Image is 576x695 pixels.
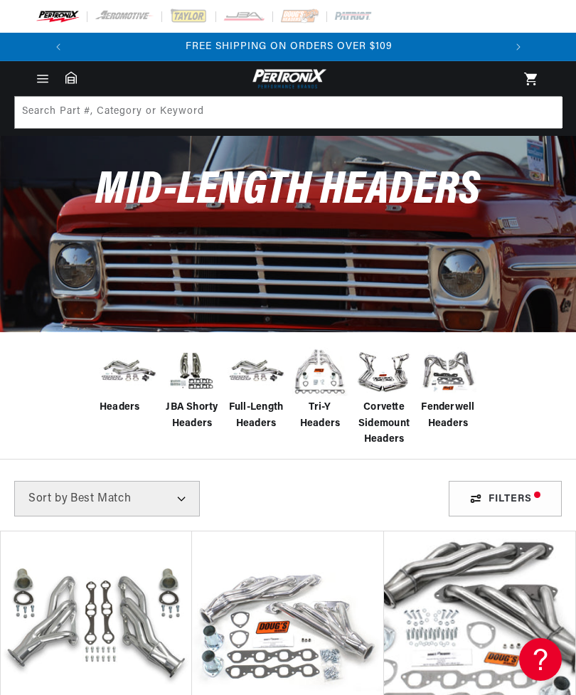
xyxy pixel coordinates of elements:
[164,348,220,396] img: JBA Shorty Headers
[449,481,562,516] div: Filters
[100,349,156,394] img: Headers
[420,343,476,432] a: Fenderwell Headers Fenderwell Headers
[292,343,348,432] a: Tri-Y Headers Tri-Y Headers
[356,400,412,447] span: Corvette Sidemount Headers
[164,343,220,432] a: JBA Shorty Headers JBA Shorty Headers
[530,97,561,128] button: Search Part #, Category or Keyword
[28,493,68,504] span: Sort by
[27,71,58,87] summary: Menu
[95,168,481,214] span: Mid-Length Headers
[73,39,505,55] div: 2 of 2
[504,33,533,61] button: Translation missing: en.sections.announcements.next_announcement
[73,39,505,55] div: Announcement
[65,71,77,84] a: Garage: 0 item(s)
[292,400,348,432] span: Tri-Y Headers
[228,343,284,432] a: Full-Length Headers Full-Length Headers
[420,343,476,400] img: Fenderwell Headers
[14,481,200,516] select: Sort by
[356,343,412,400] img: Corvette Sidemount Headers
[44,33,73,61] button: Translation missing: en.sections.announcements.previous_announcement
[356,343,412,447] a: Corvette Sidemount Headers Corvette Sidemount Headers
[164,400,220,432] span: JBA Shorty Headers
[100,343,156,415] a: Headers Headers
[249,67,327,90] img: Pertronix
[228,400,284,432] span: Full-Length Headers
[420,400,476,432] span: Fenderwell Headers
[15,97,562,128] input: Search Part #, Category or Keyword
[228,349,284,394] img: Full-Length Headers
[100,400,140,415] span: Headers
[186,41,393,52] span: FREE SHIPPING ON ORDERS OVER $109
[292,343,348,400] img: Tri-Y Headers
